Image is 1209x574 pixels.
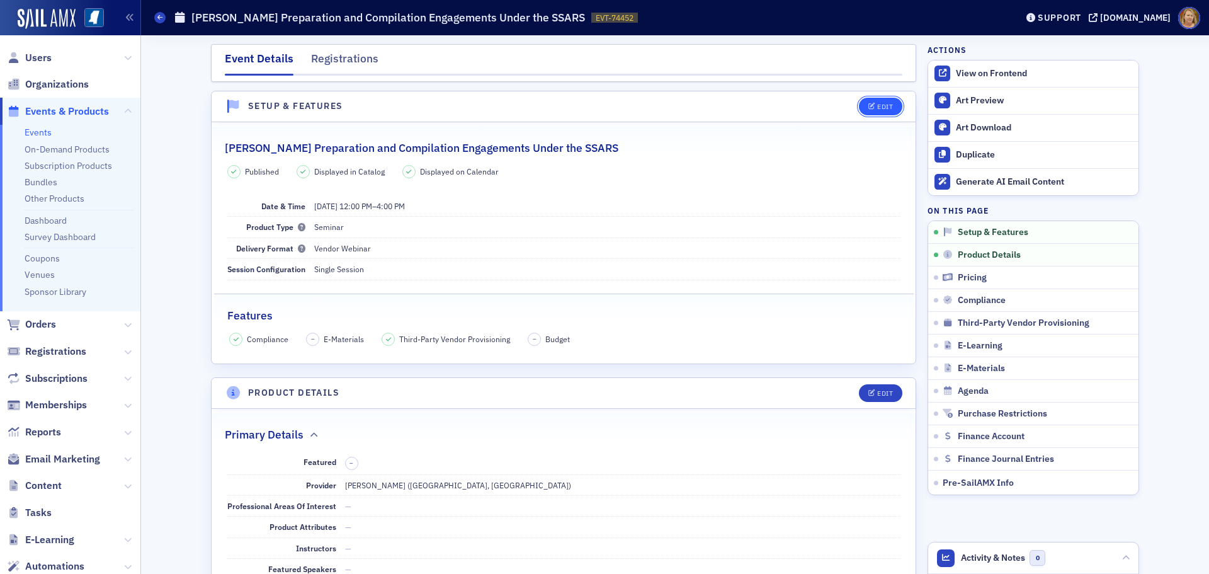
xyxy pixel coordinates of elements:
div: Duplicate [956,149,1132,161]
div: Art Download [956,122,1132,134]
a: Other Products [25,193,84,204]
span: Agenda [958,386,989,397]
a: Memberships [7,398,87,412]
a: Email Marketing [7,452,100,466]
span: Users [25,51,52,65]
span: Provider [306,480,336,490]
div: Event Details [225,50,293,76]
span: Displayed on Calendar [420,166,499,177]
span: Seminar [314,222,344,232]
h4: Product Details [248,386,339,399]
time: 4:00 PM [377,201,405,211]
h4: On this page [928,205,1139,216]
button: [DOMAIN_NAME] [1089,13,1175,22]
a: Events & Products [7,105,109,118]
span: Pricing [958,272,987,284]
button: Generate AI Email Content [928,168,1138,195]
a: Orders [7,318,56,331]
span: Date & Time [261,201,305,211]
span: Email Marketing [25,452,100,466]
span: Single Session [314,264,364,274]
span: Product Details [958,250,1021,261]
a: Subscription Products [25,160,112,171]
span: E-Learning [958,340,1002,352]
a: Survey Dashboard [25,231,96,243]
span: – [311,335,315,343]
a: Art Download [928,114,1138,141]
img: SailAMX [18,9,76,29]
span: Professional Areas Of Interest [227,501,336,511]
button: Edit [859,98,902,115]
span: Content [25,479,62,493]
span: E-Learning [25,533,74,547]
span: Product Type [246,222,305,232]
span: — [345,501,351,511]
span: Budget [545,333,570,345]
img: SailAMX [84,8,104,28]
a: E-Learning [7,533,74,547]
span: — [345,564,351,574]
span: — [345,522,351,532]
span: Setup & Features [958,227,1028,238]
span: Third-Party Vendor Provisioning [399,333,510,345]
a: Events [25,127,52,138]
span: Finance Journal Entries [958,454,1054,465]
a: Bundles [25,176,57,188]
span: E-Materials [324,333,364,345]
span: Compliance [958,295,1006,306]
h1: [PERSON_NAME] Preparation and Compilation Engagements Under the SSARS [191,10,585,25]
a: On-Demand Products [25,144,110,155]
a: Users [7,51,52,65]
div: Generate AI Email Content [956,176,1132,188]
span: Finance Account [958,431,1025,442]
span: [DATE] [314,201,338,211]
button: Duplicate [928,141,1138,168]
span: Vendor Webinar [314,243,371,253]
span: Third-Party Vendor Provisioning [958,318,1089,329]
span: Purchase Restrictions [958,408,1047,420]
div: [DOMAIN_NAME] [1100,12,1171,23]
div: Edit [877,390,893,397]
a: Tasks [7,506,52,520]
span: E-Materials [958,363,1005,374]
time: 12:00 PM [339,201,372,211]
span: — [345,543,351,553]
span: Activity & Notes [961,551,1025,565]
a: View Homepage [76,8,104,30]
a: Registrations [7,345,86,359]
span: Published [245,166,279,177]
span: Profile [1178,7,1200,29]
span: Featured Speakers [268,564,336,574]
a: Venues [25,269,55,280]
span: Delivery Format [236,243,305,253]
a: Subscriptions [7,372,88,386]
a: Art Preview [928,88,1138,114]
div: View on Frontend [956,68,1132,79]
div: Edit [877,103,893,110]
a: Dashboard [25,215,67,226]
span: Memberships [25,398,87,412]
button: Edit [859,384,902,402]
span: Organizations [25,77,89,91]
span: EVT-74452 [596,13,633,23]
h2: Features [227,307,273,324]
span: Tasks [25,506,52,520]
h4: Actions [928,44,967,55]
span: – [349,459,353,468]
div: Support [1038,12,1081,23]
span: – [314,201,405,211]
span: Automations [25,560,84,573]
span: Events & Products [25,105,109,118]
h2: [PERSON_NAME] Preparation and Compilation Engagements Under the SSARS [225,140,618,156]
a: Coupons [25,253,60,264]
span: Orders [25,318,56,331]
span: Session Configuration [227,264,305,274]
a: Reports [7,425,61,439]
a: Organizations [7,77,89,91]
div: Art Preview [956,95,1132,106]
span: Reports [25,425,61,439]
span: 0 [1030,550,1045,566]
span: – [533,335,536,343]
span: Compliance [247,333,288,345]
h2: Primary Details [225,427,304,443]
